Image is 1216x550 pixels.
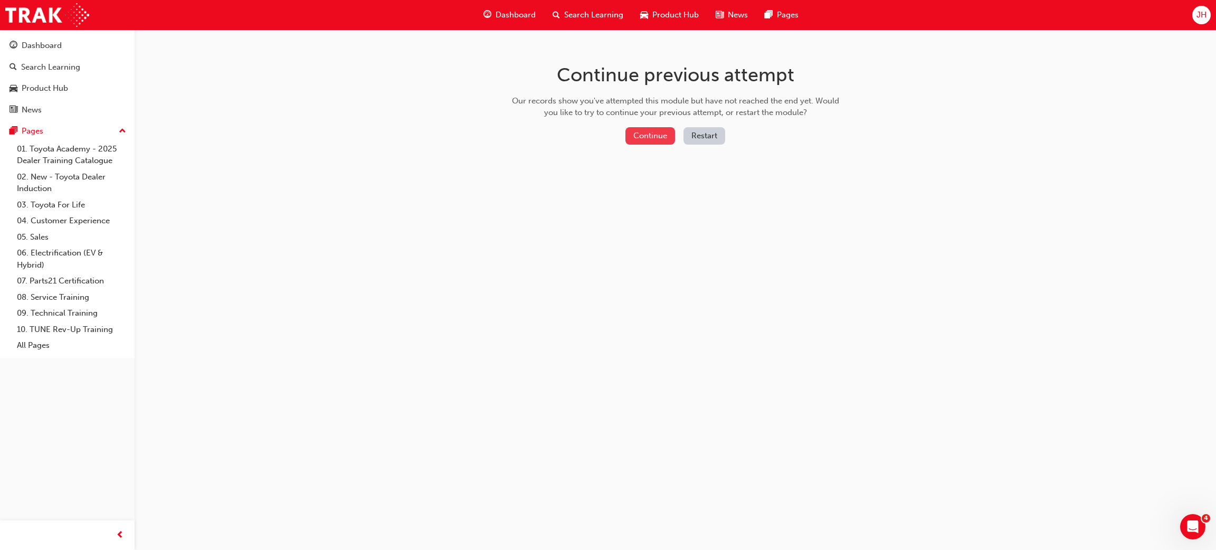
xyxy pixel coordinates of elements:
a: 02. New - Toyota Dealer Induction [13,169,130,197]
button: Restart [683,127,725,145]
span: Pages [777,9,799,21]
a: guage-iconDashboard [475,4,544,26]
span: guage-icon [483,8,491,22]
span: 4 [1202,514,1210,523]
span: car-icon [640,8,648,22]
div: News [22,104,42,116]
a: search-iconSearch Learning [544,4,632,26]
div: Product Hub [22,82,68,94]
a: 09. Technical Training [13,305,130,321]
span: guage-icon [9,41,17,51]
a: 05. Sales [13,229,130,245]
a: 03. Toyota For Life [13,197,130,213]
span: pages-icon [765,8,773,22]
iframe: Intercom live chat [1180,514,1205,539]
span: pages-icon [9,127,17,136]
button: Continue [625,127,675,145]
span: news-icon [9,106,17,115]
span: News [728,9,748,21]
span: Search Learning [564,9,623,21]
span: JH [1196,9,1206,21]
div: Dashboard [22,40,62,52]
a: car-iconProduct Hub [632,4,707,26]
div: Our records show you've attempted this module but have not reached the end yet. Would you like to... [508,95,843,119]
a: news-iconNews [707,4,756,26]
span: search-icon [553,8,560,22]
span: search-icon [9,63,17,72]
a: All Pages [13,337,130,354]
a: Search Learning [4,58,130,77]
button: Pages [4,121,130,141]
img: Trak [5,3,89,27]
a: 01. Toyota Academy - 2025 Dealer Training Catalogue [13,141,130,169]
a: 07. Parts21 Certification [13,273,130,289]
a: Dashboard [4,36,130,55]
a: News [4,100,130,120]
a: 04. Customer Experience [13,213,130,229]
a: 10. TUNE Rev-Up Training [13,321,130,338]
button: DashboardSearch LearningProduct HubNews [4,34,130,121]
span: up-icon [119,125,126,138]
a: pages-iconPages [756,4,807,26]
a: 06. Electrification (EV & Hybrid) [13,245,130,273]
span: prev-icon [116,529,124,542]
span: news-icon [716,8,724,22]
h1: Continue previous attempt [508,63,843,87]
div: Search Learning [21,61,80,73]
span: Product Hub [652,9,699,21]
a: Product Hub [4,79,130,98]
button: JH [1192,6,1211,24]
span: car-icon [9,84,17,93]
a: 08. Service Training [13,289,130,306]
span: Dashboard [496,9,536,21]
div: Pages [22,125,43,137]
